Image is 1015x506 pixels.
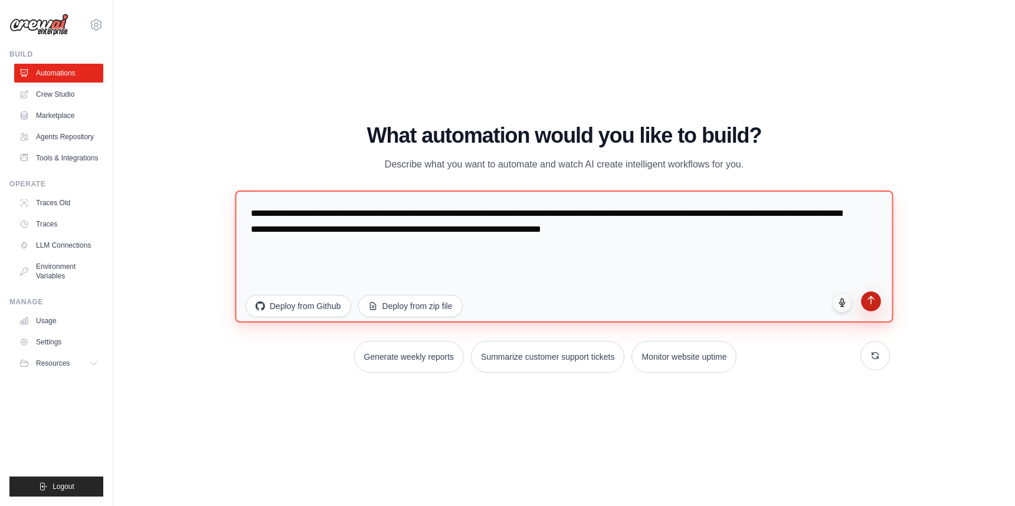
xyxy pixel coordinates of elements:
[358,295,463,317] button: Deploy from zip file
[14,149,103,167] a: Tools & Integrations
[14,311,103,330] a: Usage
[14,85,103,104] a: Crew Studio
[14,215,103,234] a: Traces
[238,124,890,147] h1: What automation would you like to build?
[471,341,624,373] button: Summarize customer support tickets
[14,64,103,83] a: Automations
[14,106,103,125] a: Marketplace
[9,14,68,36] img: Logo
[14,257,103,285] a: Environment Variables
[366,157,762,172] p: Describe what you want to automate and watch AI create intelligent workflows for you.
[14,127,103,146] a: Agents Repository
[14,333,103,351] a: Settings
[9,477,103,497] button: Logout
[36,359,70,368] span: Resources
[354,341,464,373] button: Generate weekly reports
[956,449,1015,506] iframe: Chat Widget
[53,482,74,491] span: Logout
[245,295,351,317] button: Deploy from Github
[14,354,103,373] button: Resources
[14,236,103,255] a: LLM Connections
[9,179,103,189] div: Operate
[9,297,103,307] div: Manage
[9,50,103,59] div: Build
[631,341,736,373] button: Monitor website uptime
[14,193,103,212] a: Traces Old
